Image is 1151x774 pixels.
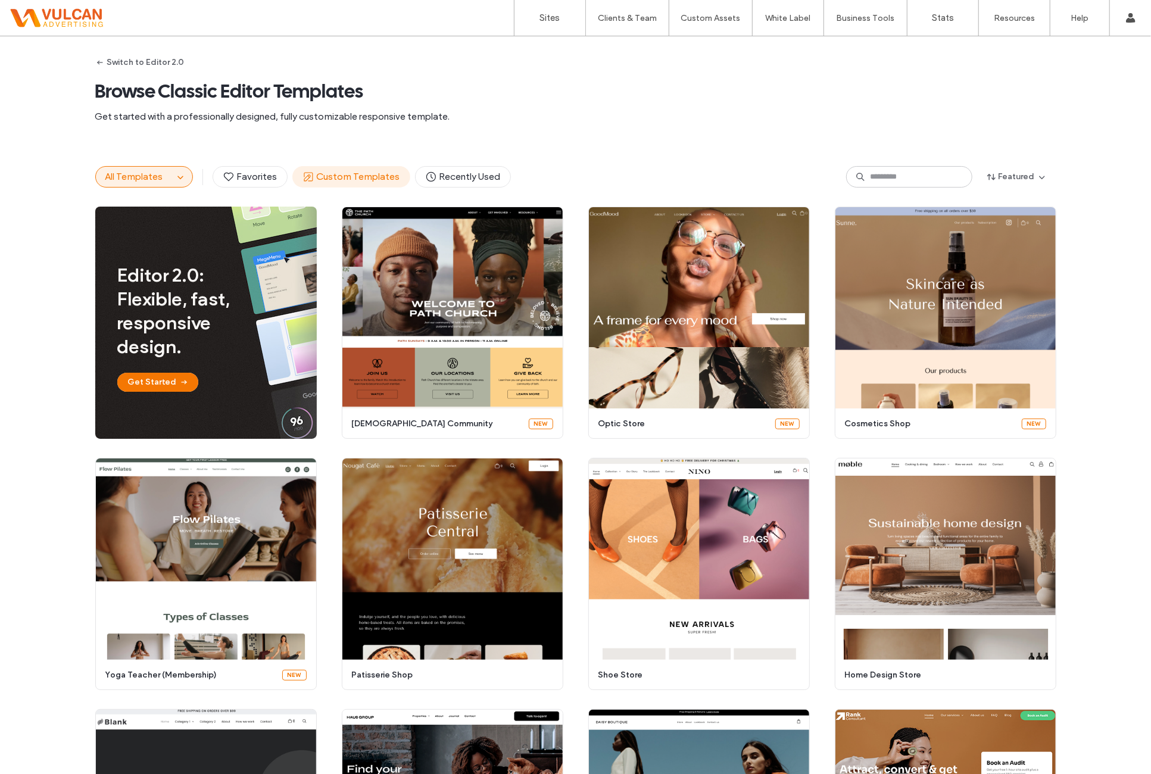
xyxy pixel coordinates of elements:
label: White Label [766,13,811,23]
span: shoe store [598,669,793,681]
div: New [529,419,553,429]
span: yoga teacher (membership) [105,669,275,681]
div: New [282,670,307,681]
button: Featured [977,167,1056,186]
div: New [1022,419,1046,429]
label: Help [1071,13,1089,23]
span: Browse Classic Editor Templates [95,79,1056,103]
span: All Templates [105,171,163,182]
span: [DEMOGRAPHIC_DATA] community [352,418,522,430]
span: optic store [598,418,768,430]
div: New [775,419,800,429]
span: cosmetics shop [845,418,1015,430]
label: Business Tools [837,13,895,23]
button: All Templates [96,167,173,187]
label: Stats [932,13,954,23]
label: Resources [994,13,1035,23]
span: Favorites [223,170,277,183]
span: Editor 2.0: Flexible, fast, responsive design. [117,263,263,358]
span: patisserie shop [352,669,546,681]
button: Favorites [213,166,288,188]
span: home design store [845,669,1039,681]
label: Clients & Team [598,13,657,23]
span: Custom Templates [302,170,400,183]
button: Recently Used [415,166,511,188]
button: Switch to Editor 2.0 [95,53,185,72]
span: Help [27,8,51,19]
label: Sites [540,13,560,23]
span: Get started with a professionally designed, fully customizable responsive template. [95,110,1056,123]
span: Recently Used [425,170,501,183]
button: Custom Templates [292,166,410,188]
label: Custom Assets [681,13,741,23]
button: Get Started [117,373,198,392]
